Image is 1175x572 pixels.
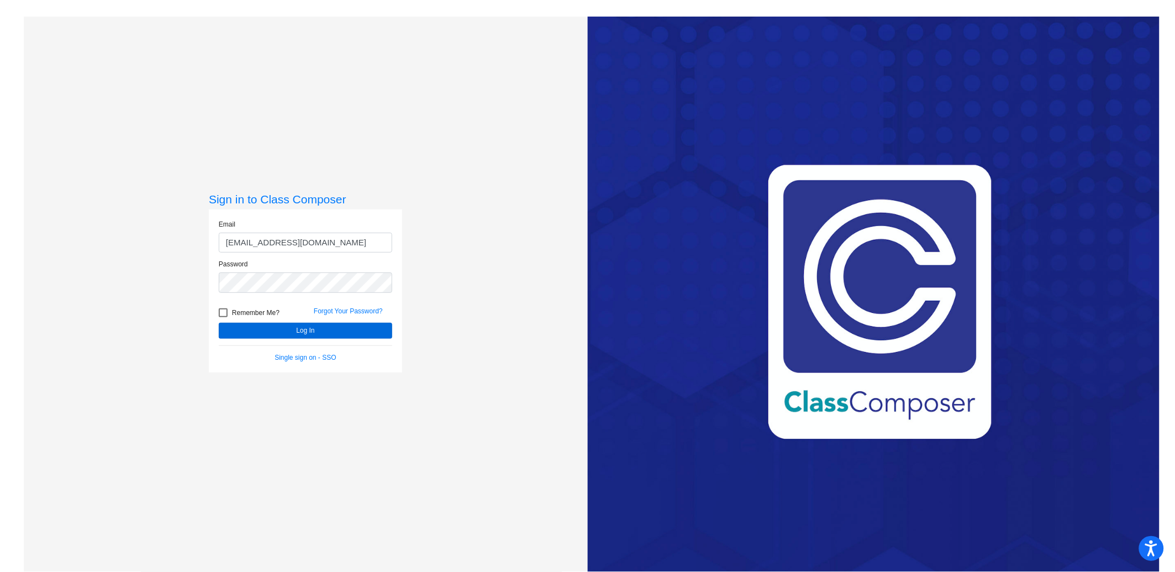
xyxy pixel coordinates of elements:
label: Password [219,259,248,269]
a: Single sign on - SSO [275,354,336,361]
label: Email [219,219,235,229]
span: Remember Me? [232,306,280,319]
a: Forgot Your Password? [314,307,383,315]
h3: Sign in to Class Composer [209,192,402,206]
button: Log In [219,323,392,339]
